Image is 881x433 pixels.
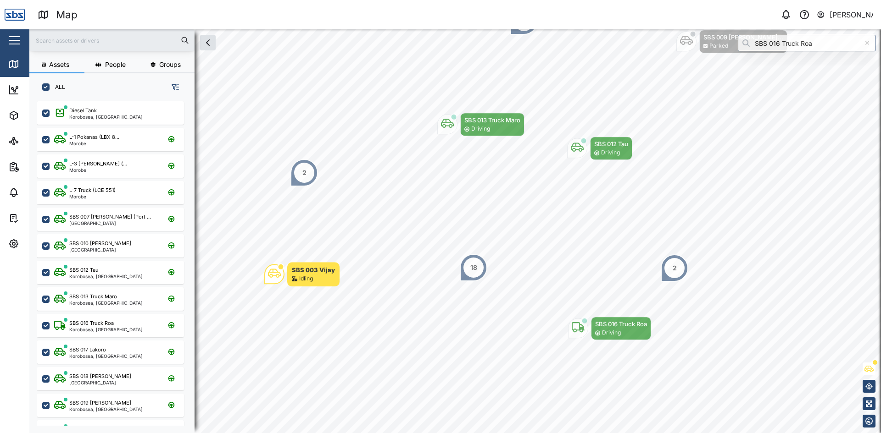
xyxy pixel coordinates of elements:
[703,33,783,42] div: SBS 009 [PERSON_NAME]...
[69,319,114,327] div: SBS 016 Truck Roa
[264,262,340,286] div: Map marker
[159,61,181,68] span: Groups
[69,301,143,305] div: Korobosea, [GEOGRAPHIC_DATA]
[50,83,65,91] label: ALL
[24,187,52,197] div: Alarms
[69,373,131,380] div: SBS 018 [PERSON_NAME]
[37,98,194,426] div: grid
[437,113,524,136] div: Map marker
[292,265,335,274] div: SBS 003 Vijay
[69,354,143,358] div: Korobosea, [GEOGRAPHIC_DATA]
[69,133,119,141] div: L-1 Pokanas (LBX 8...
[69,240,131,247] div: SBS 010 [PERSON_NAME]
[69,327,143,332] div: Korobosea, [GEOGRAPHIC_DATA]
[595,319,647,329] div: SBS 016 Truck Roa
[568,317,651,340] div: Map marker
[24,110,52,121] div: Assets
[69,346,106,354] div: SBS 017 Lakoro
[24,136,46,146] div: Sites
[290,159,318,186] div: Map marker
[24,59,45,69] div: Map
[302,168,307,178] div: 2
[69,247,131,252] div: [GEOGRAPHIC_DATA]
[69,293,117,301] div: SBS 013 Truck Maro
[464,115,520,125] div: SBS 013 Truck Maro
[69,213,151,221] div: SBS 007 [PERSON_NAME] (Port ...
[24,85,65,95] div: Dashboard
[602,329,621,337] div: Driving
[24,162,55,172] div: Reports
[35,33,189,47] input: Search assets or drivers
[567,137,632,160] div: Map marker
[69,160,127,168] div: L-3 [PERSON_NAME] (...
[69,168,127,172] div: Morobe
[49,61,69,68] span: Assets
[5,5,25,25] img: Main Logo
[69,399,131,407] div: SBS 019 [PERSON_NAME]
[830,9,874,21] div: [PERSON_NAME]
[24,213,49,223] div: Tasks
[69,221,151,225] div: [GEOGRAPHIC_DATA]
[709,42,728,50] div: Parked
[69,186,116,194] div: L-7 Truck (LCE 551)
[299,274,313,283] div: Idling
[661,254,688,282] div: Map marker
[470,263,477,273] div: 18
[460,254,487,281] div: Map marker
[676,30,787,53] div: Map marker
[69,194,116,199] div: Morobe
[24,239,56,249] div: Settings
[816,8,874,21] button: [PERSON_NAME]
[69,380,131,385] div: [GEOGRAPHIC_DATA]
[69,107,97,115] div: Diesel Tank
[471,125,490,133] div: Driving
[69,266,99,274] div: SBS 012 Tau
[673,263,677,273] div: 2
[594,139,628,148] div: SBS 012 Tau
[69,274,143,279] div: Korobosea, [GEOGRAPHIC_DATA]
[56,7,78,23] div: Map
[29,29,881,433] canvas: Map
[601,148,620,157] div: Driving
[69,407,143,411] div: Korobosea, [GEOGRAPHIC_DATA]
[69,141,119,146] div: Morobe
[738,35,875,51] input: Search by People, Asset, Geozone or Place
[105,61,126,68] span: People
[69,115,143,119] div: Korobosea, [GEOGRAPHIC_DATA]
